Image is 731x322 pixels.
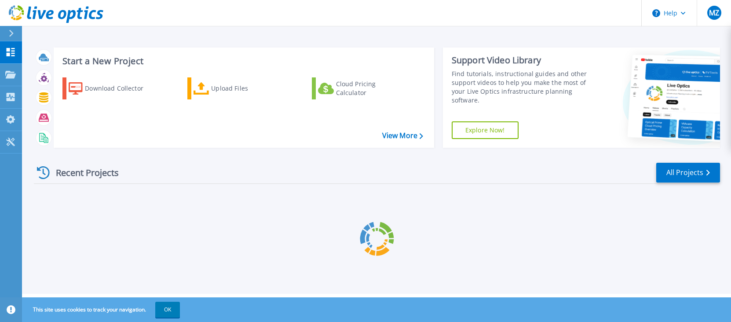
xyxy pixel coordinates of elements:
[187,77,285,99] a: Upload Files
[211,80,281,97] div: Upload Files
[452,55,592,66] div: Support Video Library
[34,162,131,183] div: Recent Projects
[62,77,161,99] a: Download Collector
[336,80,406,97] div: Cloud Pricing Calculator
[62,56,423,66] h3: Start a New Project
[709,9,719,16] span: MZ
[452,70,592,105] div: Find tutorials, instructional guides and other support videos to help you make the most of your L...
[155,302,180,318] button: OK
[24,302,180,318] span: This site uses cookies to track your navigation.
[85,80,155,97] div: Download Collector
[452,121,519,139] a: Explore Now!
[656,163,720,183] a: All Projects
[382,132,423,140] a: View More
[312,77,410,99] a: Cloud Pricing Calculator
